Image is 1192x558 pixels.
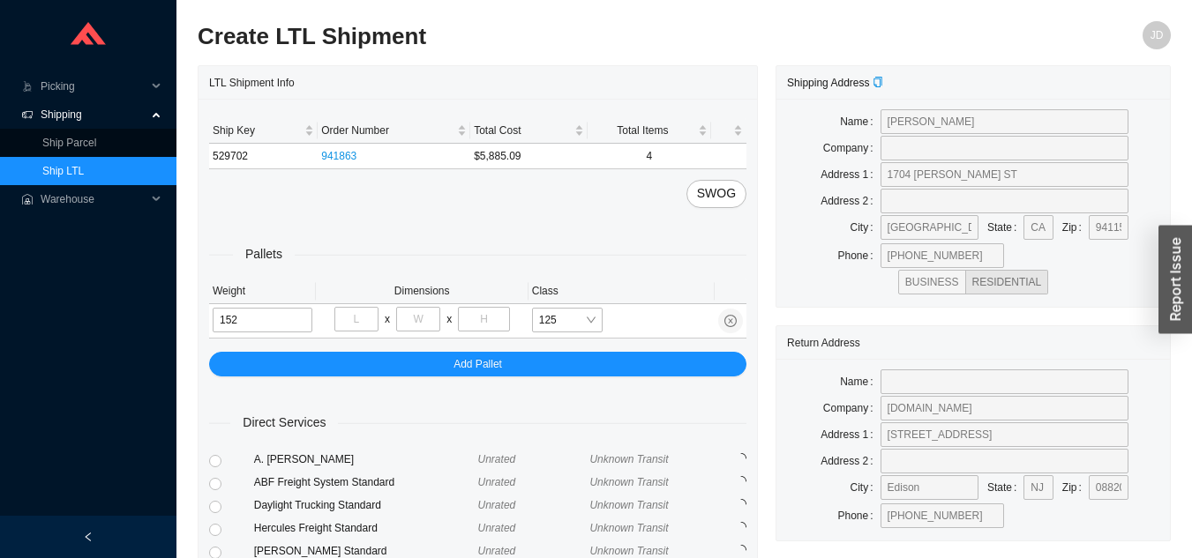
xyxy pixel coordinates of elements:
a: Ship Parcel [42,137,96,149]
div: ABF Freight System Standard [254,473,478,491]
span: Unrated [478,453,516,465]
a: Ship LTL [42,165,84,177]
th: Ship Key sortable [209,118,318,144]
button: Add Pallet [209,352,746,376]
th: Total Items sortable [588,118,712,144]
span: loading [735,452,747,465]
span: Unrated [478,499,516,511]
label: State [987,475,1023,500]
span: loading [735,521,747,533]
div: x [446,310,452,328]
label: Name [840,369,880,394]
div: Hercules Freight Standard [254,519,478,537]
a: 941863 [321,150,356,162]
th: undefined sortable [711,118,746,144]
input: W [396,307,440,331]
span: Direct Services [230,413,338,433]
span: SWOG [697,183,736,204]
span: Unrated [478,476,516,488]
span: Add Pallet [454,355,502,373]
input: L [334,307,379,331]
label: City [851,475,881,500]
span: Picking [41,72,146,100]
label: Company [823,396,881,420]
span: copy [873,77,883,87]
span: Unknown Transit [589,453,668,465]
th: Order Number sortable [318,118,470,144]
label: Name [840,109,880,134]
span: Unknown Transit [589,545,668,557]
span: Total Items [591,122,695,139]
label: Address 2 [821,449,880,473]
span: Total Cost [474,122,570,139]
label: Company [823,136,881,160]
span: loading [735,544,747,556]
div: x [385,310,390,328]
span: 125 [539,309,596,331]
label: State [987,215,1023,240]
span: Order Number [321,122,454,139]
td: $5,885.09 [470,144,587,169]
label: Address 1 [821,422,880,447]
div: Copy [873,74,883,92]
span: Unknown Transit [589,476,668,488]
span: Pallets [233,244,295,264]
th: Weight [209,279,316,304]
span: BUSINESS [905,276,959,288]
label: Zip [1062,215,1089,240]
h2: Create LTL Shipment [198,21,927,52]
span: Unknown Transit [589,522,668,534]
span: loading [735,498,747,510]
span: left [83,532,94,542]
div: A. [PERSON_NAME] [254,450,478,468]
th: Class [529,279,715,304]
th: Total Cost sortable [470,118,587,144]
th: Dimensions [316,279,529,304]
span: Ship Key [213,122,301,139]
div: LTL Shipment Info [209,66,746,99]
button: SWOG [686,180,746,208]
div: Daylight Trucking Standard [254,496,478,514]
td: 529702 [209,144,318,169]
label: Address 1 [821,162,880,187]
div: Return Address [787,326,1159,359]
span: Shipping Address [787,77,883,89]
span: Warehouse [41,185,146,213]
span: Unknown Transit [589,499,668,511]
label: City [851,215,881,240]
span: Unrated [478,522,516,534]
button: close-circle [718,309,743,333]
span: JD [1151,21,1164,49]
span: Shipping [41,100,146,129]
label: Phone [838,243,881,268]
span: RESIDENTIAL [972,276,1042,288]
input: H [458,307,509,331]
span: loading [735,475,747,487]
span: Unrated [478,545,516,557]
label: Phone [838,503,881,528]
td: 4 [588,144,712,169]
label: Address 2 [821,189,880,213]
label: Zip [1062,475,1089,500]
